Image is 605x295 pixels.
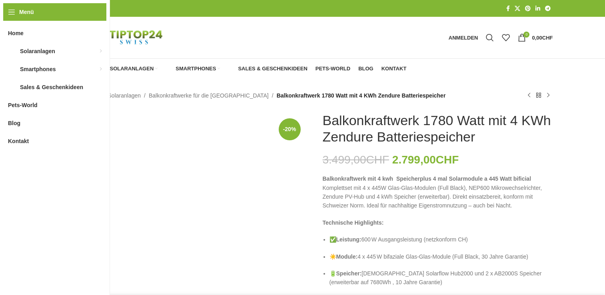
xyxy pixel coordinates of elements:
img: Steckerkraftwerk [76,112,307,266]
a: X Social Link [512,3,523,14]
a: Solaranlagen [108,91,141,100]
span: Blog [358,66,373,72]
span: 0 [523,32,529,38]
span: -20% [279,118,301,140]
div: Hauptnavigation [72,61,411,77]
img: Smartphones [166,65,173,72]
a: 0 0,00CHF [514,30,557,46]
a: Anmelden [445,30,482,46]
a: Sales & Geschenkideen [228,61,307,77]
div: Meine Wunschliste [498,30,514,46]
strong: Technische Highlights: [323,219,384,226]
span: Kontakt [381,66,407,72]
a: Logo der Website [76,34,176,40]
img: Smartphones [8,65,16,73]
a: Blog [358,61,373,77]
bdi: 3.499,00 [323,153,389,166]
p: ☀️ 4 x 445 W bifaziale Glas-Glas-Module (Full Black, 30 Jahre Garantie) [329,252,553,261]
span: Kontakt [8,134,29,148]
a: Telegram Social Link [543,3,553,14]
span: Solaranlagen [110,66,154,72]
span: Solaranlagen [20,44,55,58]
span: CHF [366,153,389,166]
nav: Breadcrumb [76,91,446,100]
a: Facebook Social Link [504,3,512,14]
img: Sales & Geschenkideen [228,65,235,72]
a: LinkedIn Social Link [533,3,543,14]
span: Balkonkraftwerk 1780 Watt mit 4 KWh Zendure Batteriespeicher [277,91,446,100]
a: Pinterest Social Link [523,3,533,14]
a: Suche [482,30,498,46]
span: Smartphones [176,66,216,72]
span: Sales & Geschenkideen [20,80,83,94]
img: Sales & Geschenkideen [8,83,16,91]
a: Smartphones [166,61,220,77]
a: Pets-World [315,61,350,77]
bdi: 2.799,00 [392,153,459,166]
img: Solaranlagen [8,47,16,55]
span: CHF [542,35,553,41]
a: Balkonkraftwerke für die [GEOGRAPHIC_DATA] [149,91,269,100]
span: Smartphones [20,62,56,76]
strong: Speicher: [336,270,362,277]
h1: Balkonkraftwerk 1780 Watt mit 4 KWh Zendure Batteriespeicher [323,112,553,145]
span: Pets-World [8,98,38,112]
a: Kontakt [381,61,407,77]
a: Solaranlagen [100,61,158,77]
span: Home [8,26,24,40]
bdi: 0,00 [532,35,553,41]
strong: Leistung: [336,236,361,243]
a: Vorheriges Produkt [524,91,534,100]
span: Menü [19,8,34,16]
p: Komplettset mit 4 x 445W Glas-Glas-Modulen (Full Black), NEP600 Mikrowechselrichter, Zendure PV-H... [323,174,553,210]
strong: Module: [336,253,358,260]
p: 🔋 [DEMOGRAPHIC_DATA] Solarflow Hub2000 und 2 x AB2000S Speicher (erweiterbar auf 7680Wh , 10 Jahr... [329,269,553,287]
span: Pets-World [315,66,350,72]
p: ✅ 600 W Ausgangsleistung (netzkonform CH) [329,235,553,244]
span: Blog [8,116,20,130]
strong: Balkonkraftwerk mit 4 kwh Speicherplus 4 mal Solarmodule a 445 Watt bificial [323,175,531,182]
span: Anmelden [449,35,478,40]
span: CHF [436,153,459,166]
a: Nächstes Produkt [543,91,553,100]
span: Sales & Geschenkideen [238,66,307,72]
